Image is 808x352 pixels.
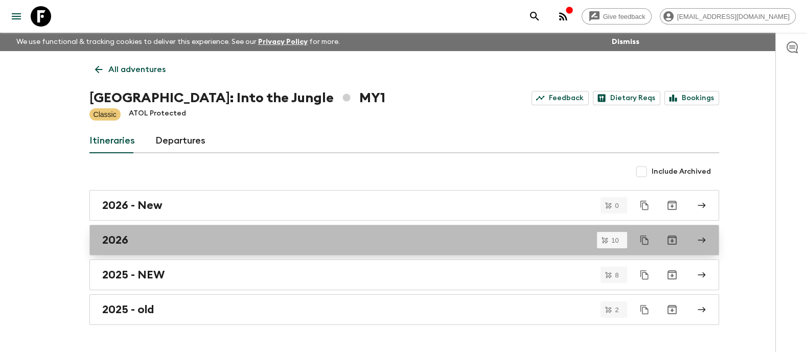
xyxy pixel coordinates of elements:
[102,303,154,316] h2: 2025 - old
[635,231,654,249] button: Duplicate
[89,129,135,153] a: Itineraries
[89,260,719,290] a: 2025 - NEW
[662,195,682,216] button: Archive
[89,88,385,108] h1: [GEOGRAPHIC_DATA]: Into the Jungle MY1
[662,299,682,320] button: Archive
[662,265,682,285] button: Archive
[609,35,642,49] button: Dismiss
[664,91,719,105] a: Bookings
[102,268,165,281] h2: 2025 - NEW
[102,199,163,212] h2: 2026 - New
[609,202,625,209] span: 0
[635,196,654,215] button: Duplicate
[12,33,344,51] p: We use functional & tracking cookies to deliver this experience. See our for more.
[89,59,171,80] a: All adventures
[258,38,308,45] a: Privacy Policy
[597,13,651,20] span: Give feedback
[635,300,654,319] button: Duplicate
[609,272,625,278] span: 8
[108,63,166,76] p: All adventures
[582,8,652,25] a: Give feedback
[524,6,545,27] button: search adventures
[89,225,719,255] a: 2026
[605,237,625,244] span: 10
[532,91,589,105] a: Feedback
[662,230,682,250] button: Archive
[155,129,205,153] a: Departures
[652,167,711,177] span: Include Archived
[660,8,796,25] div: [EMAIL_ADDRESS][DOMAIN_NAME]
[89,294,719,325] a: 2025 - old
[609,307,625,313] span: 2
[593,91,660,105] a: Dietary Reqs
[94,109,117,120] p: Classic
[635,266,654,284] button: Duplicate
[102,233,128,247] h2: 2026
[672,13,795,20] span: [EMAIL_ADDRESS][DOMAIN_NAME]
[89,190,719,221] a: 2026 - New
[6,6,27,27] button: menu
[129,108,186,121] p: ATOL Protected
